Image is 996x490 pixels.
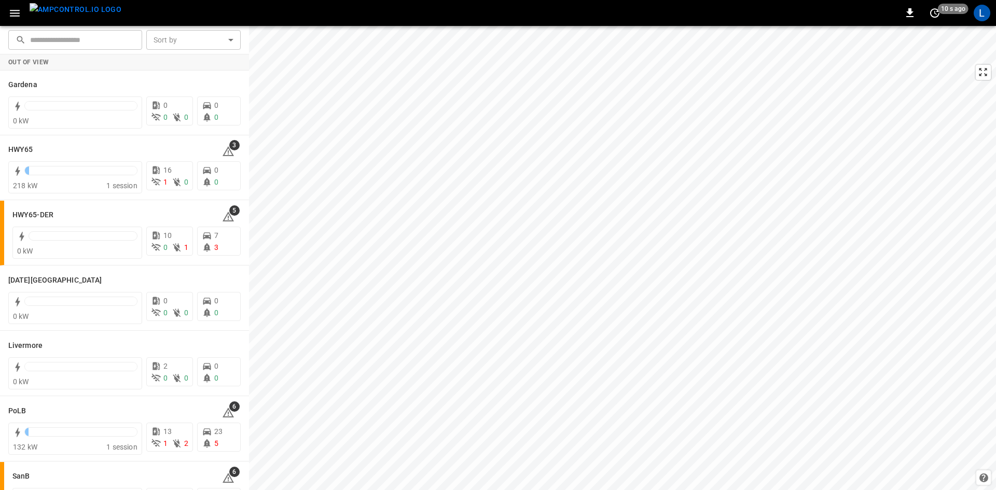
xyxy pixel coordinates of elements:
span: 0 [214,178,218,186]
span: 0 kW [17,247,33,255]
button: set refresh interval [926,5,943,21]
span: 6 [229,467,240,477]
span: 1 session [106,181,137,190]
span: 0 [184,113,188,121]
span: 0 [214,297,218,305]
span: 0 [214,374,218,382]
span: 0 [214,309,218,317]
span: 132 kW [13,443,37,451]
span: 0 [163,113,168,121]
span: 23 [214,427,223,436]
span: 16 [163,166,172,174]
span: 3 [229,140,240,150]
h6: Karma Center [8,275,102,286]
span: 6 [229,401,240,412]
strong: Out of View [8,59,49,66]
span: 1 [163,439,168,447]
span: 10 s ago [938,4,969,14]
span: 0 [184,178,188,186]
span: 0 [163,297,168,305]
h6: Livermore [8,340,43,352]
span: 0 [163,374,168,382]
span: 1 session [106,443,137,451]
h6: HWY65-DER [12,209,53,221]
span: 5 [214,439,218,447]
span: 0 [214,113,218,121]
h6: HWY65 [8,144,33,156]
span: 13 [163,427,172,436]
span: 0 [214,166,218,174]
span: 2 [163,362,168,370]
span: 0 [163,101,168,109]
span: 7 [214,231,218,240]
span: 0 [214,101,218,109]
span: 1 [163,178,168,186]
h6: PoLB [8,405,26,417]
canvas: Map [249,26,996,490]
img: ampcontrol.io logo [30,3,121,16]
span: 0 kW [13,312,29,320]
span: 2 [184,439,188,447]
div: profile-icon [974,5,990,21]
span: 218 kW [13,181,37,190]
span: 0 kW [13,377,29,386]
span: 0 kW [13,117,29,125]
span: 0 [163,309,168,317]
span: 1 [184,243,188,251]
span: 10 [163,231,172,240]
span: 0 [163,243,168,251]
span: 0 [184,374,188,382]
span: 0 [214,362,218,370]
h6: SanB [12,471,30,482]
span: 5 [229,205,240,216]
span: 3 [214,243,218,251]
h6: Gardena [8,79,37,91]
span: 0 [184,309,188,317]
